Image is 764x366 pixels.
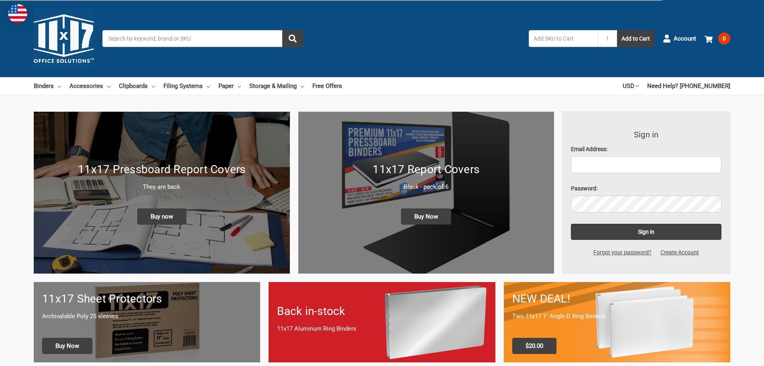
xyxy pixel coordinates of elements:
span: Buy now [137,209,186,225]
span: Buy Now [42,338,92,354]
p: Archivalable Poly 25 sleeves [42,312,252,321]
a: Filing Systems [163,77,210,95]
a: Binders [34,77,61,95]
label: Password: [571,184,721,193]
a: Forgot your password? [589,248,656,257]
input: Sign in [571,224,721,240]
h1: 11x17 Pressboard Report Covers [42,161,281,178]
a: 0 [705,28,730,49]
a: 11x17 Report Covers 11x17 Report Covers Black - pack of 6 Buy Now [298,112,554,274]
span: $20.00 [512,338,556,354]
h1: 11x17 Sheet Protectors [42,290,252,307]
img: New 11x17 Pressboard Binders [34,112,290,274]
label: Email Address: [571,145,721,153]
a: Clipboards [119,77,155,95]
a: Storage & Mailing [249,77,304,95]
a: Need Help? [PHONE_NUMBER] [647,77,730,95]
a: 11x17 sheet protectors 11x17 Sheet Protectors Archivalable Poly 25 sleeves Buy Now [34,282,260,362]
span: 0 [718,33,730,45]
button: Add to Cart [617,30,654,47]
h3: Sign in [571,129,721,141]
img: 11x17.com [34,8,94,69]
p: 11x17 Aluminum Ring Binders [277,324,487,333]
h1: Back in-stock [277,303,487,320]
a: Back in-stock 11x17 Aluminum Ring Binders [269,282,495,362]
a: New 11x17 Pressboard Binders 11x17 Pressboard Report Covers They are back Buy now [34,112,290,274]
h1: NEW DEAL! [512,290,722,307]
input: Search by keyword, brand or SKU [102,30,303,47]
p: Black - pack of 6 [307,182,546,192]
a: Account [663,28,696,49]
a: USD [623,77,639,95]
a: Free Offers [312,77,342,95]
a: Accessories [69,77,110,95]
a: Paper [218,77,241,95]
p: Two 11x17 1" Angle-D Ring Binders [512,312,722,321]
img: 11x17 Report Covers [298,112,554,274]
img: duty and tax information for United States [8,4,27,23]
p: They are back [42,182,281,192]
a: Create Account [656,248,703,257]
span: Account [674,34,696,43]
input: Add SKU to Cart [529,30,598,47]
h1: 11x17 Report Covers [307,161,546,178]
a: 11x17 Binder 2-pack only $20.00 NEW DEAL! Two 11x17 1" Angle-D Ring Binders $20.00 [504,282,730,362]
span: Buy Now [401,209,451,225]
